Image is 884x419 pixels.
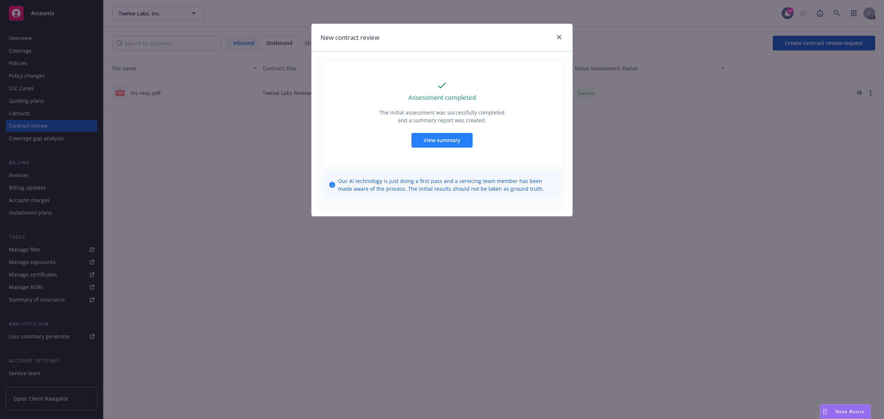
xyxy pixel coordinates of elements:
[379,109,505,124] p: The initial assessment was successfully completed and a summary report was created.
[320,33,379,42] h1: New contract review
[555,33,564,42] a: close
[835,408,864,415] span: Nova Assist
[411,133,473,148] button: View summary
[820,405,829,419] div: Drag to move
[338,177,555,193] span: Our AI technology is just doing a first pass and a servicing team member has been made aware of t...
[820,404,871,419] button: Nova Assist
[424,137,460,144] span: View summary
[408,93,476,102] p: Assessment completed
